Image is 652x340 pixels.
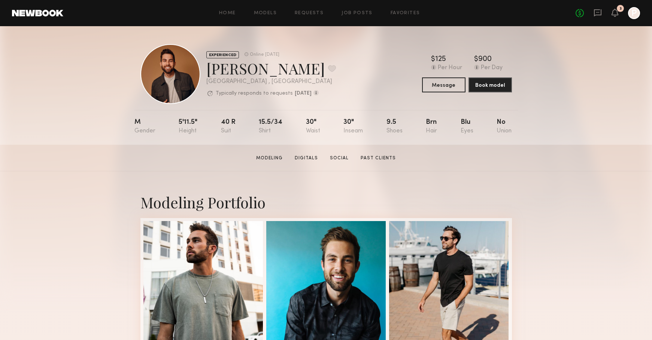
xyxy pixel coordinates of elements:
a: Models [254,11,277,16]
div: Per Day [481,65,503,71]
div: No [497,119,512,134]
div: 30" [343,119,363,134]
div: EXPERIENCED [206,51,239,58]
a: Social [327,155,352,162]
div: [PERSON_NAME] [206,58,336,78]
div: $ [431,56,435,63]
div: Blu [461,119,473,134]
div: 125 [435,56,446,63]
div: $ [474,56,478,63]
a: Requests [295,11,324,16]
div: 40 r [221,119,236,134]
div: 5'11.5" [179,119,197,134]
a: Past Clients [358,155,399,162]
div: 30" [306,119,320,134]
a: Modeling [253,155,286,162]
div: 9.5 [386,119,403,134]
a: Job Posts [342,11,373,16]
button: Message [422,77,466,92]
div: Modeling Portfolio [140,192,512,212]
a: Home [219,11,236,16]
a: Favorites [391,11,420,16]
div: 900 [478,56,492,63]
div: Brn [426,119,437,134]
div: 15.5/34 [259,119,282,134]
div: Per Hour [438,65,462,71]
div: 3 [619,7,622,11]
p: Typically responds to requests [216,91,293,96]
a: P [628,7,640,19]
b: [DATE] [295,91,312,96]
button: Book model [468,77,512,92]
a: Digitals [292,155,321,162]
div: Online [DATE] [250,52,279,57]
div: [GEOGRAPHIC_DATA] , [GEOGRAPHIC_DATA] [206,79,336,85]
div: M [134,119,155,134]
